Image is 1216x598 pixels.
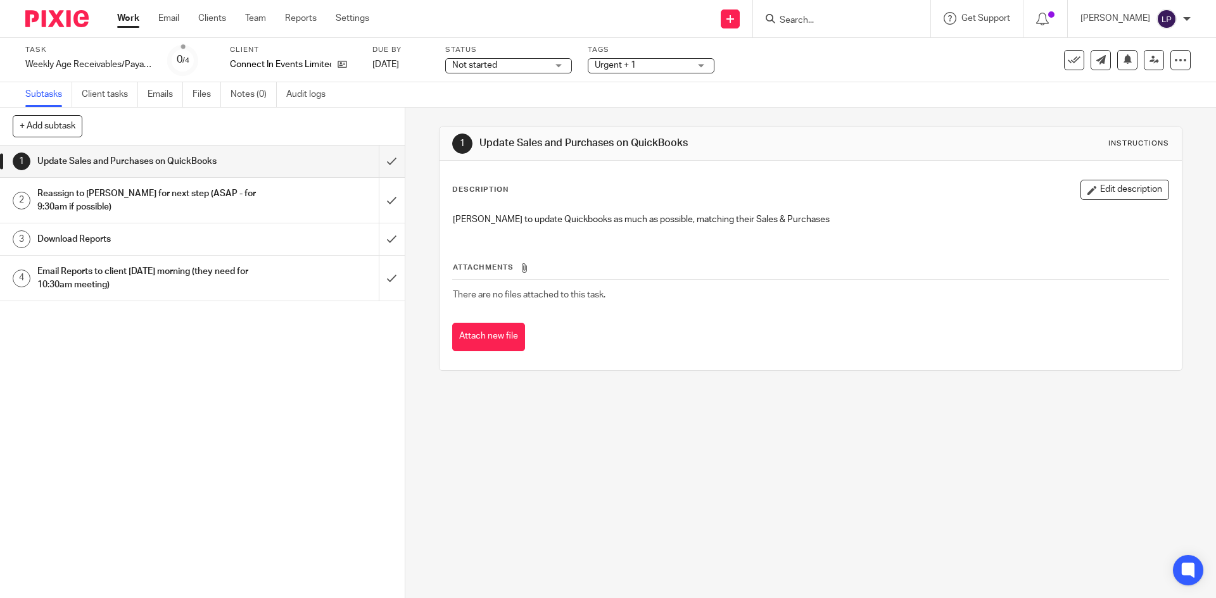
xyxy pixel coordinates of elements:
a: Team [245,12,266,25]
a: Clients [198,12,226,25]
a: Reports [285,12,317,25]
a: Client tasks [82,82,138,107]
div: Weekly Age Receivables/Payables Report [25,58,152,71]
p: Connect In Events Limited [230,58,331,71]
span: Attachments [453,264,514,271]
div: 1 [13,153,30,170]
label: Due by [372,45,429,55]
button: Edit description [1080,180,1169,200]
a: Notes (0) [231,82,277,107]
h1: Download Reports [37,230,256,249]
p: [PERSON_NAME] to update Quickbooks as much as possible, matching their Sales & Purchases [453,213,1168,226]
label: Task [25,45,152,55]
span: There are no files attached to this task. [453,290,605,299]
div: 3 [13,230,30,248]
h1: Email Reports to client [DATE] morning (they need for 10:30am meeting) [37,262,256,294]
span: [DATE] [372,60,399,69]
button: Attach new file [452,323,525,351]
button: + Add subtask [13,115,82,137]
a: Settings [336,12,369,25]
div: 0 [177,53,189,67]
img: Pixie [25,10,89,27]
p: [PERSON_NAME] [1080,12,1150,25]
h1: Update Sales and Purchases on QuickBooks [479,137,838,150]
label: Client [230,45,357,55]
a: Files [193,82,221,107]
span: Urgent + 1 [595,61,636,70]
div: 1 [452,134,472,154]
a: Email [158,12,179,25]
p: Description [452,185,509,195]
a: Emails [148,82,183,107]
label: Status [445,45,572,55]
div: Instructions [1108,139,1169,149]
h1: Reassign to [PERSON_NAME] for next step (ASAP - for 9:30am if possible) [37,184,256,216]
img: svg%3E [1156,9,1177,29]
a: Work [117,12,139,25]
span: Not started [452,61,497,70]
span: Get Support [961,14,1010,23]
div: 4 [13,270,30,287]
label: Tags [588,45,714,55]
a: Audit logs [286,82,335,107]
h1: Update Sales and Purchases on QuickBooks [37,152,256,171]
a: Subtasks [25,82,72,107]
div: 2 [13,192,30,209]
input: Search [778,15,892,27]
small: /4 [182,57,189,64]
